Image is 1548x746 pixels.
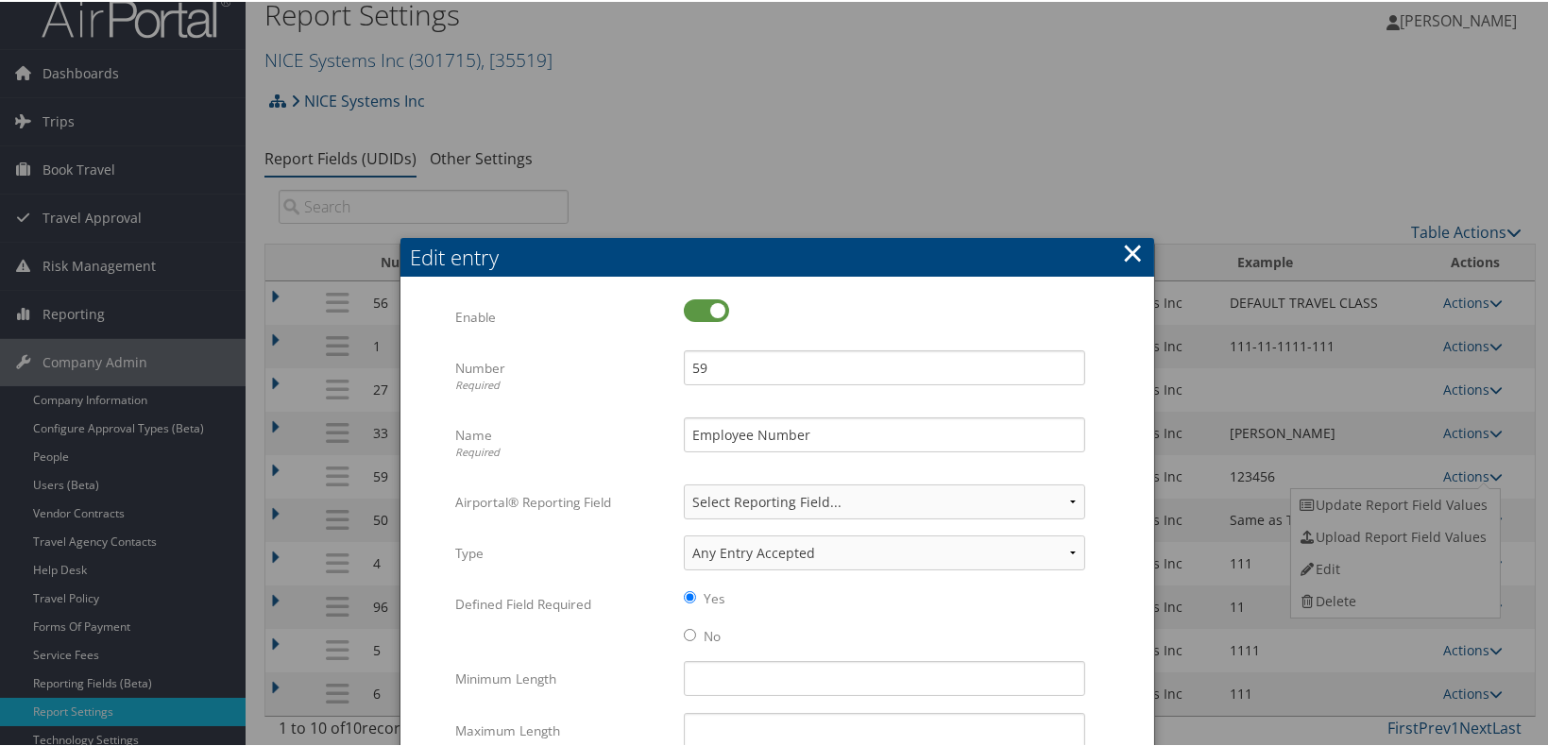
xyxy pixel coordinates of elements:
label: Defined Field Required [455,585,670,620]
label: Minimum Length [455,659,670,695]
label: Name [455,415,670,467]
label: Airportal® Reporting Field [455,483,670,518]
div: Edit entry [410,241,1154,270]
label: Type [455,534,670,569]
div: Required [455,376,670,392]
button: × [1122,232,1144,270]
label: Enable [455,297,670,333]
label: Number [455,348,670,400]
label: Yes [704,587,724,606]
label: No [704,625,721,644]
div: Required [455,443,670,459]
